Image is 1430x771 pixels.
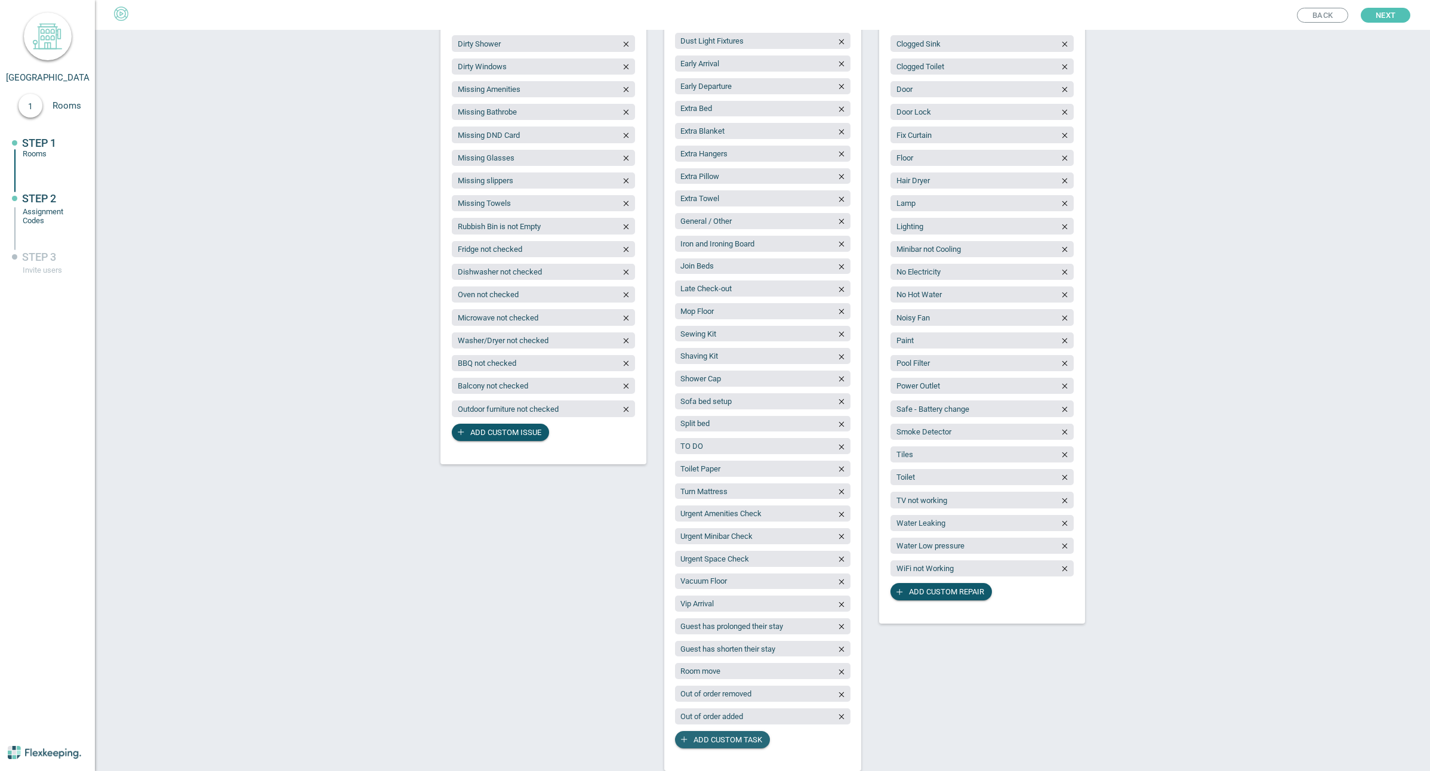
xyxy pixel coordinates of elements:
[896,199,916,208] span: Lamp
[896,176,930,185] span: Hair Dryer
[680,104,712,113] span: Extra Bed
[896,519,945,528] span: Water Leaking
[896,107,931,116] span: Door Lock
[680,172,719,181] span: Extra Pillow
[458,267,542,276] span: Dishwasher not checked
[458,62,507,71] span: Dirty Windows
[53,100,94,111] span: Rooms
[896,564,954,573] span: WiFi not Working
[458,39,501,48] span: Dirty Shower
[675,731,770,748] button: Add custom task
[680,284,732,293] span: Late Check-out
[458,381,528,390] span: Balcony not checked
[23,207,76,225] div: Assignment Codes
[680,464,720,473] span: Toilet Paper
[680,554,749,563] span: Urgent Space Check
[458,336,548,345] span: Washer/Dryer not checked
[680,397,732,406] span: Sofa bed setup
[458,222,541,231] span: Rubbish Bin is not Empty
[680,127,725,135] span: Extra Blanket
[896,222,923,231] span: Lighting
[896,39,941,48] span: Clogged Sink
[890,583,992,600] button: Add custom repair
[1376,8,1395,23] span: Next
[680,667,720,676] span: Room move
[680,712,743,721] span: Out of order added
[680,576,727,585] span: Vacuum Floor
[680,644,775,653] span: Guest has shorten their stay
[458,405,559,414] span: Outdoor furniture not checked
[680,622,783,631] span: Guest has prolonged their stay
[1361,8,1410,23] button: Next
[458,199,511,208] span: Missing Towels
[23,149,76,158] div: Rooms
[458,245,522,254] span: Fridge not checked
[896,313,930,322] span: Noisy Fan
[458,131,520,140] span: Missing DND Card
[680,374,721,383] span: Shower Cap
[909,583,984,600] span: Add custom repair
[22,192,56,205] span: STEP 2
[680,689,751,698] span: Out of order removed
[458,290,519,299] span: Oven not checked
[896,290,942,299] span: No Hot Water
[896,267,941,276] span: No Electricity
[1297,8,1348,23] button: Back
[680,36,744,45] span: Dust Light Fixtures
[680,509,762,518] span: Urgent Amenities Check
[680,532,753,541] span: Urgent Minibar Check
[896,541,964,550] span: Water Low pressure
[896,245,961,254] span: Minibar not Cooling
[896,359,930,368] span: Pool Filter
[680,82,732,91] span: Early Departure
[896,153,913,162] span: Floor
[1312,8,1333,22] span: Back
[22,137,56,149] span: STEP 1
[458,176,513,185] span: Missing slippers
[680,329,716,338] span: Sewing Kit
[458,153,514,162] span: Missing Glasses
[896,496,947,505] span: TV not working
[458,313,538,322] span: Microwave not checked
[680,351,718,360] span: Shaving Kit
[22,251,56,263] span: STEP 3
[896,427,951,436] span: Smoke Detector
[896,336,914,345] span: Paint
[23,266,76,275] div: Invite users
[896,62,944,71] span: Clogged Toilet
[680,239,754,248] span: Iron and Ironing Board
[680,487,728,496] span: Turn Mattress
[694,731,762,748] span: Add custom task
[896,473,915,482] span: Toilet
[896,381,940,390] span: Power Outlet
[458,85,520,94] span: Missing Amenities
[680,442,703,451] span: TO DO
[896,131,932,140] span: Fix Curtain
[6,72,92,83] span: [GEOGRAPHIC_DATA]
[458,359,516,368] span: BBQ not checked
[680,194,719,203] span: Extra Towel
[452,424,549,441] button: Add custom issue
[680,217,732,226] span: General / Other
[458,107,517,116] span: Missing Bathrobe
[680,59,719,68] span: Early Arrival
[680,307,714,316] span: Mop Floor
[470,424,541,441] span: Add custom issue
[680,261,714,270] span: Join Beds
[896,405,969,414] span: Safe - Battery change
[896,450,913,459] span: Tiles
[19,94,42,118] div: 1
[680,599,714,608] span: Vip Arrival
[680,419,710,428] span: Split bed
[680,149,728,158] span: Extra Hangers
[896,85,913,94] span: Door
